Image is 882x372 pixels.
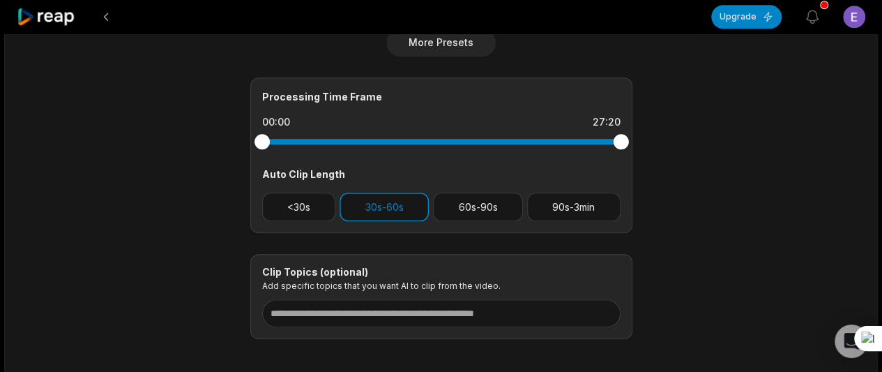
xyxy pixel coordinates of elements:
button: 30s-60s [340,193,429,221]
div: 00:00 [262,115,290,129]
div: Open Intercom Messenger [835,325,868,358]
button: <30s [262,193,336,221]
button: 90s-3min [527,193,621,221]
div: Processing Time Frame [262,89,621,104]
button: 60s-90s [433,193,523,221]
button: More Presets [386,29,496,57]
button: Upgrade [711,5,782,29]
div: 27:20 [593,115,621,129]
div: Auto Clip Length [262,167,621,181]
p: Add specific topics that you want AI to clip from the video. [262,281,621,291]
div: Clip Topics (optional) [262,266,621,278]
